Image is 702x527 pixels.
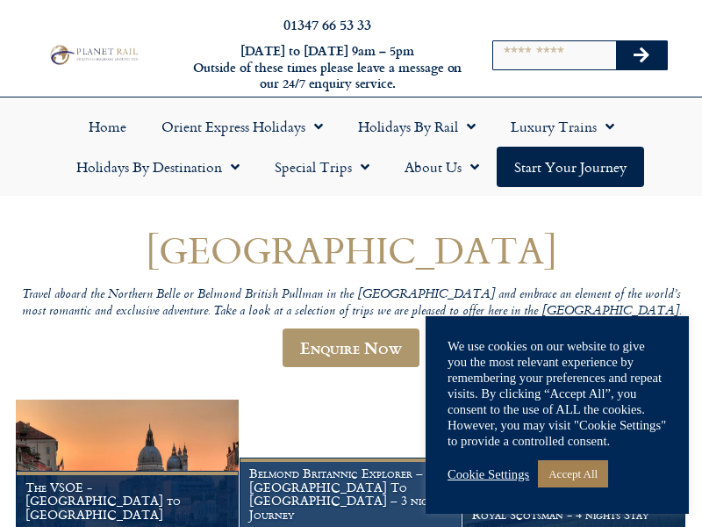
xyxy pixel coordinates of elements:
[387,147,497,187] a: About Us
[16,229,686,271] h1: [GEOGRAPHIC_DATA]
[249,466,453,522] h1: Belmond Britannic Explorer – [GEOGRAPHIC_DATA] To [GEOGRAPHIC_DATA] – 3 night Journey
[9,106,693,187] nav: Menu
[257,147,387,187] a: Special Trips
[59,147,257,187] a: Holidays by Destination
[191,43,463,92] h6: [DATE] to [DATE] 9am – 5pm Outside of these times please leave a message on our 24/7 enquiry serv...
[16,287,686,320] p: Travel aboard the Northern Belle or Belmond British Pullman in the [GEOGRAPHIC_DATA] and embrace ...
[448,338,667,449] div: We use cookies on our website to give you the most relevant experience by remembering your prefer...
[283,328,419,367] a: Enquire Now
[538,460,608,487] a: Accept All
[47,43,140,66] img: Planet Rail Train Holidays Logo
[283,14,371,34] a: 01347 66 53 33
[493,106,632,147] a: Luxury Trains
[448,466,529,482] a: Cookie Settings
[340,106,493,147] a: Holidays by Rail
[144,106,340,147] a: Orient Express Holidays
[616,41,667,69] button: Search
[497,147,644,187] a: Start your Journey
[472,494,676,522] h1: Wild Spirit of Scotland on The Royal Scotsman - 4 nights Stay
[71,106,144,147] a: Home
[25,480,229,522] h1: The VSOE - [GEOGRAPHIC_DATA] to [GEOGRAPHIC_DATA]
